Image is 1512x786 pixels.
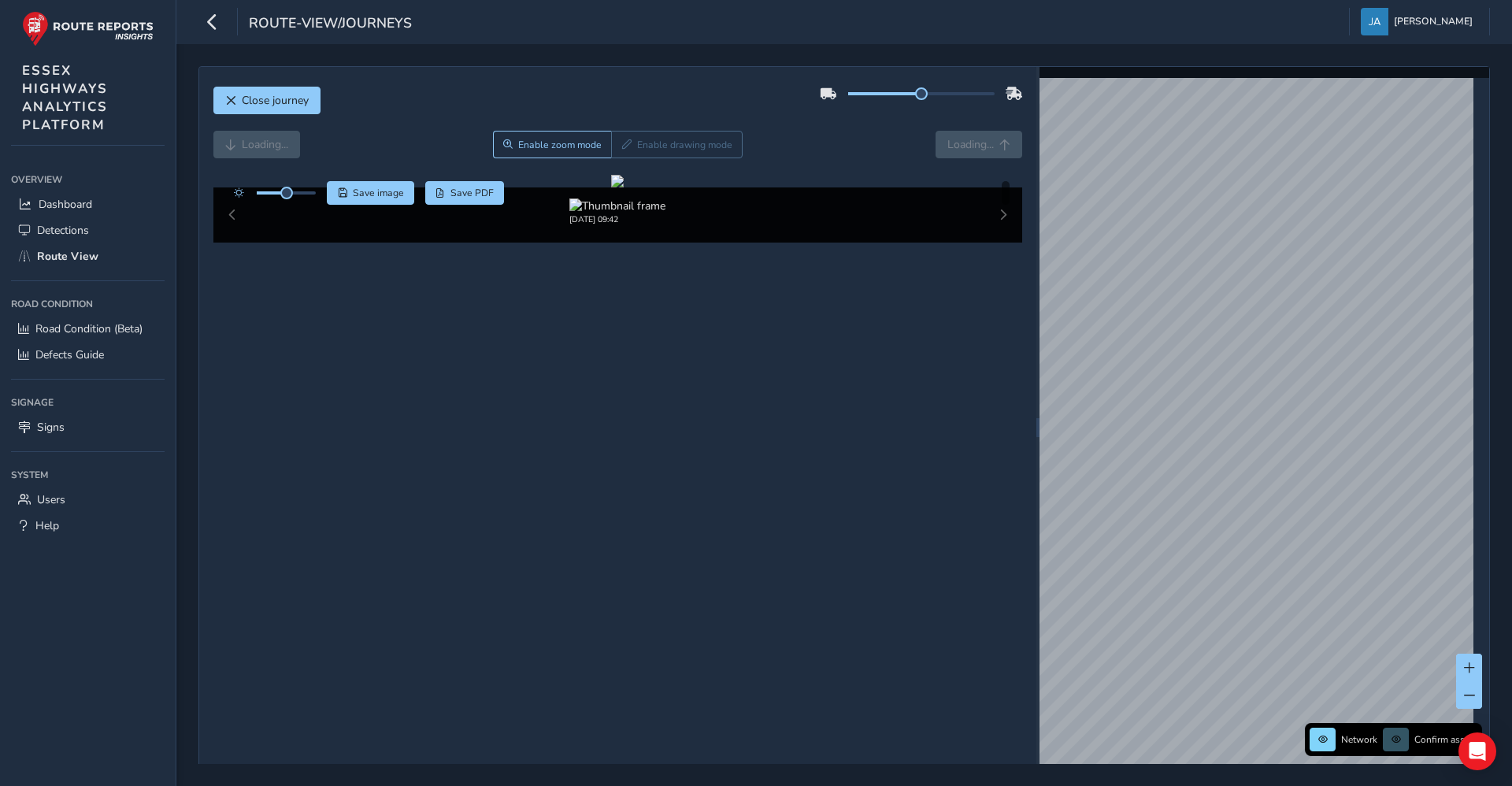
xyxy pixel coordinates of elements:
[37,492,65,507] span: Users
[37,223,89,238] span: Detections
[493,131,612,158] button: Zoom
[1341,733,1377,746] span: Network
[22,61,108,134] span: ESSEX HIGHWAYS ANALYTICS PLATFORM
[11,191,165,217] a: Dashboard
[213,87,321,114] button: Close journey
[425,181,505,205] button: PDF
[569,213,665,225] div: [DATE] 09:42
[35,321,143,336] span: Road Condition (Beta)
[11,168,165,191] div: Overview
[11,316,165,342] a: Road Condition (Beta)
[450,187,494,199] span: Save PDF
[11,391,165,414] div: Signage
[1458,732,1496,770] div: Open Intercom Messenger
[11,342,165,368] a: Defects Guide
[37,249,98,264] span: Route View
[353,187,404,199] span: Save image
[11,487,165,513] a: Users
[327,181,414,205] button: Save
[11,292,165,316] div: Road Condition
[11,463,165,487] div: System
[35,518,59,533] span: Help
[569,198,665,213] img: Thumbnail frame
[11,513,165,539] a: Help
[35,347,104,362] span: Defects Guide
[39,197,92,212] span: Dashboard
[22,11,154,46] img: rr logo
[249,13,412,35] span: route-view/journeys
[1414,733,1477,746] span: Confirm assets
[1361,8,1478,35] button: [PERSON_NAME]
[11,217,165,243] a: Detections
[11,414,165,440] a: Signs
[1394,8,1473,35] span: [PERSON_NAME]
[1361,8,1388,35] img: diamond-layout
[518,139,602,151] span: Enable zoom mode
[11,243,165,269] a: Route View
[242,93,309,108] span: Close journey
[37,420,65,435] span: Signs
